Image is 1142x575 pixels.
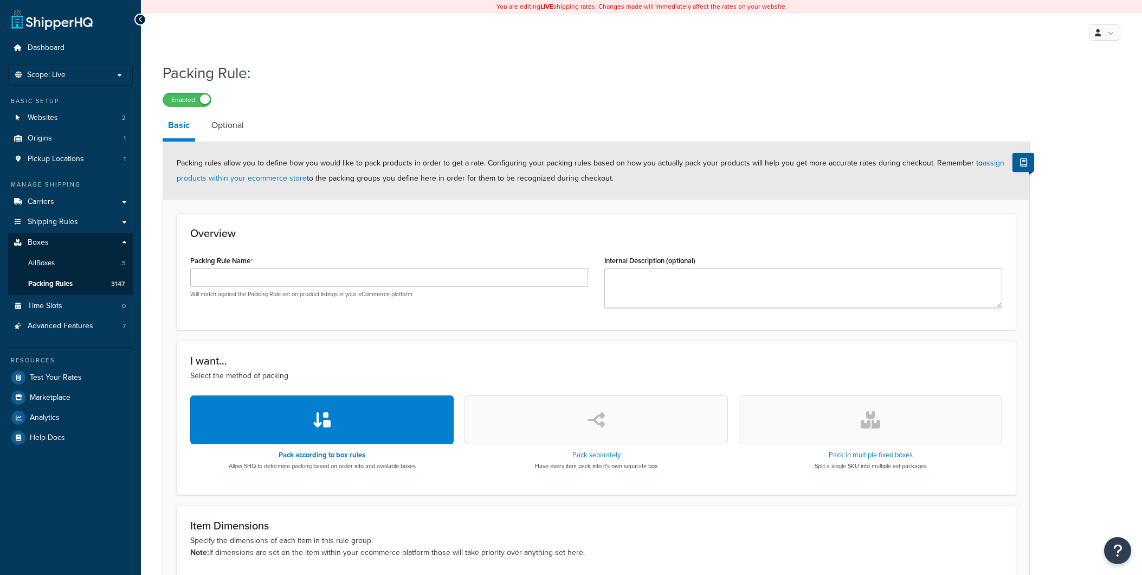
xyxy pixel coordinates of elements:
[122,322,126,331] span: 7
[206,112,249,138] a: Optional
[8,368,133,387] a: Test Your Rates
[8,38,133,58] a: Dashboard
[163,62,1016,84] h1: Packing Rule:
[121,259,125,268] span: 3
[163,93,211,106] label: Enabled
[124,134,126,143] span: 1
[28,155,84,164] span: Pickup Locations
[190,355,1002,367] h3: I want...
[8,233,133,253] a: Boxes
[8,129,133,149] a: Origins1
[28,43,64,53] span: Dashboard
[190,547,209,558] b: Note:
[8,192,133,212] a: Carriers
[8,296,133,316] a: Time Slots0
[8,129,133,149] li: Origins
[177,157,1004,184] span: Packing rules allow you to define how you would like to pack products in order to get a rate. Con...
[8,149,133,169] li: Pickup Locations
[8,212,133,232] a: Shipping Rules
[8,316,133,336] li: Advanced Features
[8,253,133,273] a: AllBoxes3
[8,316,133,336] a: Advanced Features7
[8,97,133,106] div: Basic Setup
[190,290,588,298] p: Will match against the Packing Rule set on product listings in your eCommerce platform
[8,274,133,294] li: Packing Rules
[30,433,65,443] span: Help Docs
[28,197,54,207] span: Carriers
[111,279,125,289] span: 3147
[8,428,133,448] a: Help Docs
[229,451,416,459] h3: Pack according to box rules
[8,408,133,427] a: Analytics
[8,108,133,128] li: Websites
[229,462,416,470] p: Allow SHQ to determine packing based on order info and available boxes
[190,520,1002,532] h3: Item Dimensions
[122,113,126,123] span: 2
[122,302,126,311] span: 0
[535,462,657,470] p: Have every item pack into it's own separate box
[8,149,133,169] a: Pickup Locations1
[28,279,73,289] span: Packing Rules
[27,71,66,80] span: Scope: Live
[163,112,195,142] a: Basic
[190,370,1002,382] p: Select the method of packing
[1104,537,1131,564] button: Open Resource Center
[28,322,93,331] span: Advanced Features
[28,113,58,123] span: Websites
[8,233,133,295] li: Boxes
[1012,153,1034,172] button: Show Help Docs
[28,218,78,227] span: Shipping Rules
[535,451,657,459] h3: Pack separately
[28,134,52,143] span: Origins
[8,356,133,365] div: Resources
[28,302,62,311] span: Time Slots
[540,2,553,11] b: LIVE
[30,393,70,403] span: Marketplace
[28,259,55,268] span: All Boxes
[815,451,927,459] h3: Pack in multiple fixed boxes
[815,462,927,470] p: Split a single SKU into multiple set packages
[8,274,133,294] a: Packing Rules3147
[8,108,133,128] a: Websites2
[190,257,253,265] label: Packing Rule Name
[8,180,133,189] div: Manage Shipping
[8,388,133,407] a: Marketplace
[604,257,695,265] label: Internal Description (optional)
[30,373,82,382] span: Test Your Rates
[124,155,126,164] span: 1
[190,535,1002,559] p: Specify the dimensions of each item in this rule group. If dimensions are set on the item within ...
[8,296,133,316] li: Time Slots
[190,227,1002,239] h3: Overview
[30,413,60,423] span: Analytics
[28,238,49,247] span: Boxes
